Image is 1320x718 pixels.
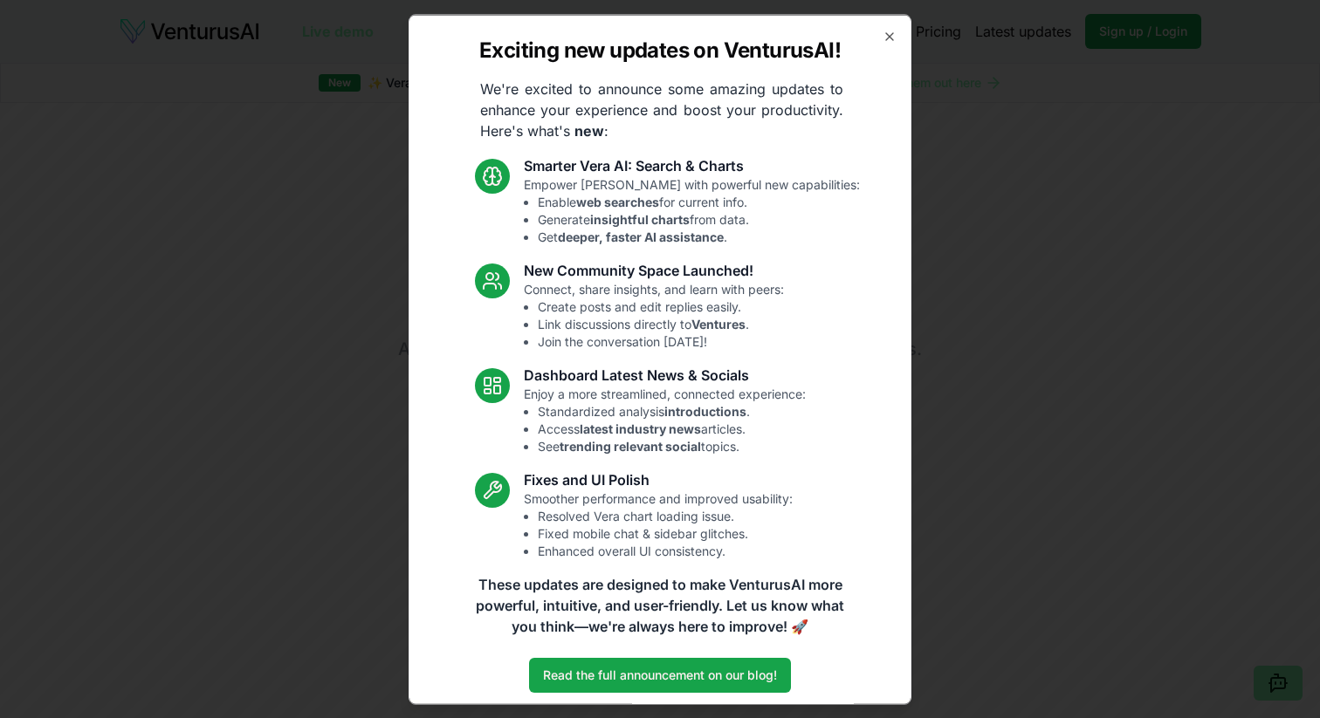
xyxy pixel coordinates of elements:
[558,229,724,243] strong: deeper, faster AI assistance
[524,385,806,455] p: Enjoy a more streamlined, connected experience:
[538,193,860,210] li: Enable for current info.
[524,175,860,245] p: Empower [PERSON_NAME] with powerful new capabilities:
[524,364,806,385] h3: Dashboard Latest News & Socials
[560,438,701,453] strong: trending relevant social
[524,468,793,489] h3: Fixes and UI Polish
[538,332,784,350] li: Join the conversation [DATE]!
[479,36,841,64] h2: Exciting new updates on VenturusAI!
[524,280,784,350] p: Connect, share insights, and learn with peers:
[538,228,860,245] li: Get .
[664,403,746,418] strong: introductions
[691,316,746,331] strong: Ventures
[538,297,784,315] li: Create posts and edit replies easily.
[466,78,857,140] p: We're excited to announce some amazing updates to enhance your experience and boost your producti...
[538,210,860,228] li: Generate from data.
[538,420,806,437] li: Access articles.
[524,259,784,280] h3: New Community Space Launched!
[590,211,690,226] strong: insightful charts
[538,315,784,332] li: Link discussions directly to .
[580,421,701,435] strong: latest industry news
[464,573,856,636] p: These updates are designed to make VenturusAI more powerful, intuitive, and user-friendly. Let us...
[538,437,806,455] li: See topics.
[524,489,793,559] p: Smoother performance and improved usability:
[529,657,791,692] a: Read the full announcement on our blog!
[538,507,793,524] li: Resolved Vera chart loading issue.
[538,402,806,420] li: Standardized analysis .
[538,542,793,559] li: Enhanced overall UI consistency.
[524,154,860,175] h3: Smarter Vera AI: Search & Charts
[574,121,604,139] strong: new
[538,524,793,542] li: Fixed mobile chat & sidebar glitches.
[576,194,659,209] strong: web searches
